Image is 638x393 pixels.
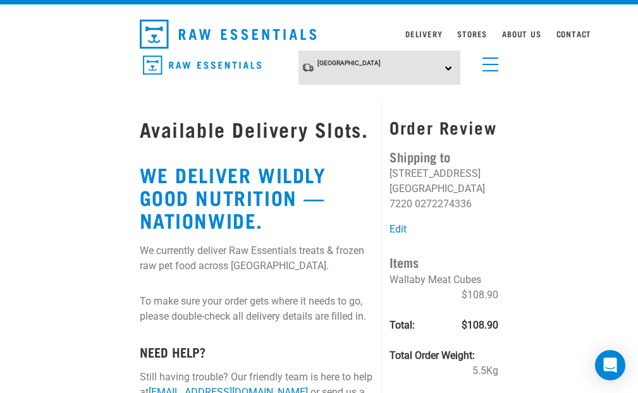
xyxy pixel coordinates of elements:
[415,198,472,210] li: 0272274336
[390,319,415,331] strong: Total:
[317,59,381,66] span: [GEOGRAPHIC_DATA]
[143,56,261,75] img: Raw Essentials Logo
[472,363,498,378] span: 5.5Kg
[140,20,317,49] img: Raw Essentials Logo
[556,32,592,36] a: Contact
[140,344,374,359] h4: NEED HELP?
[140,243,374,274] p: We currently deliver Raw Essentials treats & frozen raw pet food across [GEOGRAPHIC_DATA].
[390,252,498,272] h4: Items
[130,15,509,54] nav: dropdown navigation
[595,350,625,380] div: Open Intercom Messenger
[390,274,481,286] span: Wallaby Meat Cubes
[140,163,374,231] h2: WE DELIVER WILDLY GOOD NUTRITION — NATIONWIDE.
[140,118,374,140] h1: Available Delivery Slots.
[405,32,442,36] a: Delivery
[302,63,314,73] img: van-moving.png
[390,167,481,179] li: [STREET_ADDRESS]
[140,294,374,324] p: To make sure your order gets where it needs to go, please double-check all delivery details are f...
[476,50,499,73] a: menu
[390,223,407,235] a: Edit
[390,349,475,361] strong: Total Order Weight:
[390,183,485,210] li: [GEOGRAPHIC_DATA] 7220
[390,147,498,166] h4: Shipping to
[502,32,541,36] a: About Us
[462,287,498,303] span: $108.90
[462,318,498,333] span: $108.90
[390,118,498,137] h3: Order Review
[457,32,487,36] a: Stores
